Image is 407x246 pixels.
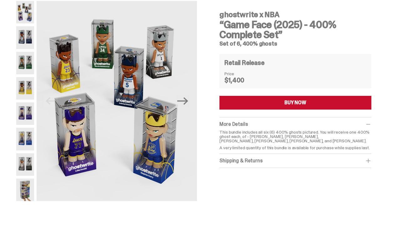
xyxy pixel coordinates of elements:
[219,41,371,47] h5: Set of 6, 400% ghosts
[219,20,371,40] h3: “Game Face (2025) - 400% Complete Set”
[16,153,34,176] img: NBA-400-HG-Wemby.png
[16,128,34,150] img: NBA-400-HG-Steph.png
[224,60,264,66] h4: Retail Release
[16,26,34,49] img: NBA-400-HG-Ant.png
[219,158,371,164] div: Shipping & Returns
[224,77,256,83] dd: $1,400
[16,102,34,125] img: NBA-400-HG-Luka.png
[176,94,189,108] button: Next
[16,179,34,201] img: NBA-400-HG-Scale.png
[16,1,34,23] img: NBA-400-HG-Main.png
[37,1,197,201] img: NBA-400-HG-Main.png
[219,145,371,150] p: A very limited quantity of this bundle is available for purchase while supplies last.
[16,52,34,74] img: NBA-400-HG-Giannis.png
[219,11,371,18] h4: ghostwrite x NBA
[219,130,371,143] p: This bundle includes all six (6) 400% ghosts pictured. You will receive one 400% ghost each, of -...
[224,71,256,76] dt: Price
[16,77,34,100] img: NBA-400-HG%20Bron.png
[219,96,371,110] button: BUY NOW
[284,100,306,105] div: BUY NOW
[219,121,248,127] span: More Details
